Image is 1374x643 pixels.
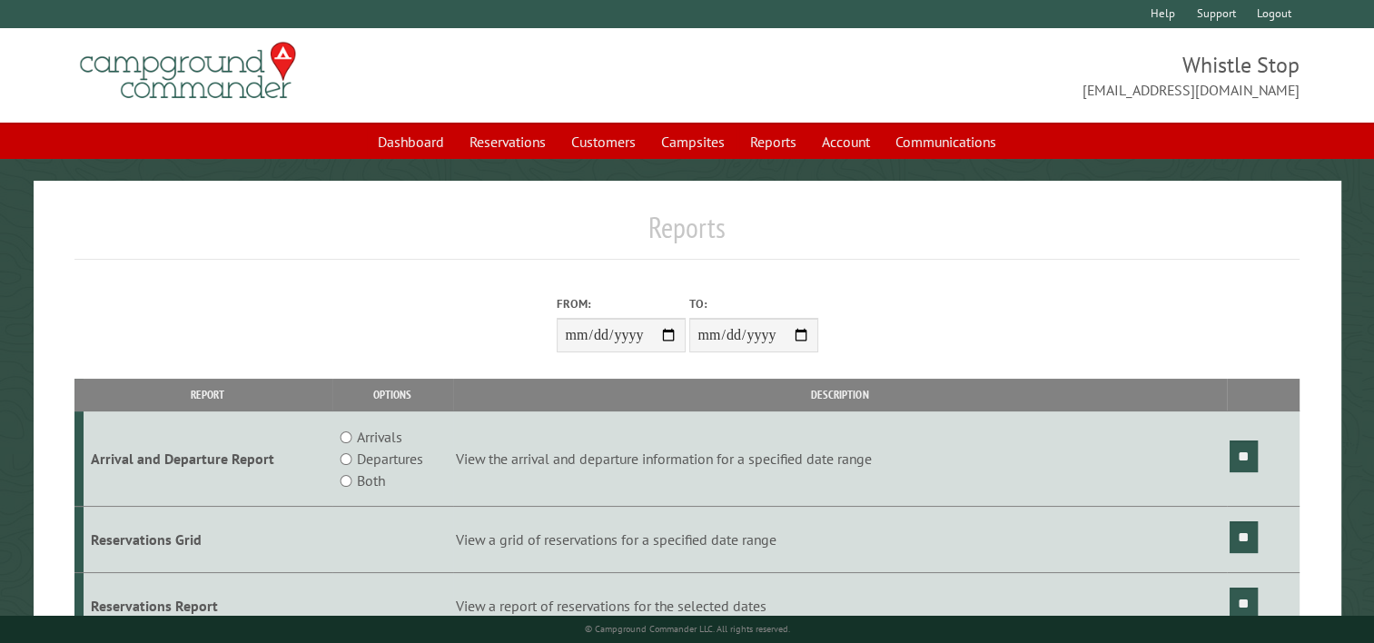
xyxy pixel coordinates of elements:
[811,124,881,159] a: Account
[557,295,686,312] label: From:
[453,379,1227,411] th: Description
[357,448,423,470] label: Departures
[357,426,402,448] label: Arrivals
[453,411,1227,507] td: View the arrival and departure information for a specified date range
[84,411,332,507] td: Arrival and Departure Report
[459,124,557,159] a: Reservations
[84,507,332,573] td: Reservations Grid
[332,379,453,411] th: Options
[453,507,1227,573] td: View a grid of reservations for a specified date range
[74,210,1300,260] h1: Reports
[84,572,332,638] td: Reservations Report
[367,124,455,159] a: Dashboard
[84,379,332,411] th: Report
[689,295,818,312] label: To:
[585,623,790,635] small: © Campground Commander LLC. All rights reserved.
[650,124,736,159] a: Campsites
[357,470,385,491] label: Both
[739,124,807,159] a: Reports
[687,50,1300,101] span: Whistle Stop [EMAIL_ADDRESS][DOMAIN_NAME]
[74,35,301,106] img: Campground Commander
[885,124,1007,159] a: Communications
[560,124,647,159] a: Customers
[453,572,1227,638] td: View a report of reservations for the selected dates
